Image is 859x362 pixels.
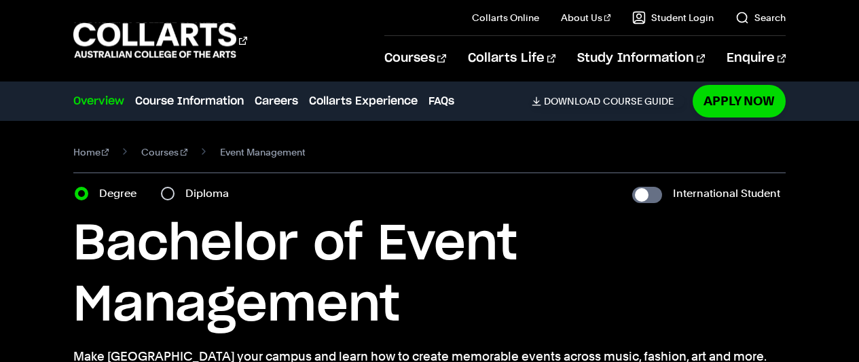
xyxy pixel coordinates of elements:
div: Go to homepage [73,21,247,60]
label: Degree [99,184,145,203]
a: Apply Now [693,85,786,117]
span: Event Management [220,143,306,162]
a: Overview [73,93,124,109]
a: Collarts Online [472,11,539,24]
a: Study Information [577,36,705,81]
a: Home [73,143,109,162]
a: Courses [141,143,187,162]
span: Download [544,95,600,107]
a: Courses [384,36,446,81]
a: Search [735,11,786,24]
a: Collarts Life [468,36,555,81]
a: Collarts Experience [309,93,418,109]
label: Diploma [185,184,237,203]
a: Course Information [135,93,244,109]
label: International Student [673,184,780,203]
a: Careers [255,93,298,109]
h1: Bachelor of Event Management [73,214,786,336]
a: DownloadCourse Guide [532,95,684,107]
a: Enquire [727,36,786,81]
a: Student Login [632,11,714,24]
a: FAQs [428,93,454,109]
a: About Us [561,11,611,24]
